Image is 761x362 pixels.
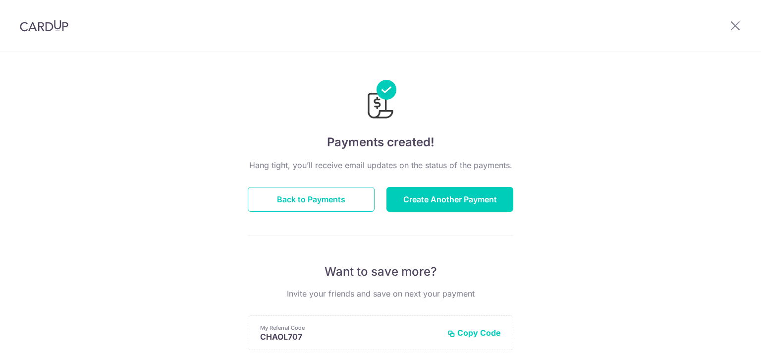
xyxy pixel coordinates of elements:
[248,264,513,280] p: Want to save more?
[248,133,513,151] h4: Payments created!
[20,20,68,32] img: CardUp
[447,328,501,338] button: Copy Code
[248,187,375,212] button: Back to Payments
[248,288,513,300] p: Invite your friends and save on next your payment
[260,324,439,332] p: My Referral Code
[260,332,439,342] p: CHAOL707
[365,80,396,121] img: Payments
[386,187,513,212] button: Create Another Payment
[248,159,513,171] p: Hang tight, you’ll receive email updates on the status of the payments.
